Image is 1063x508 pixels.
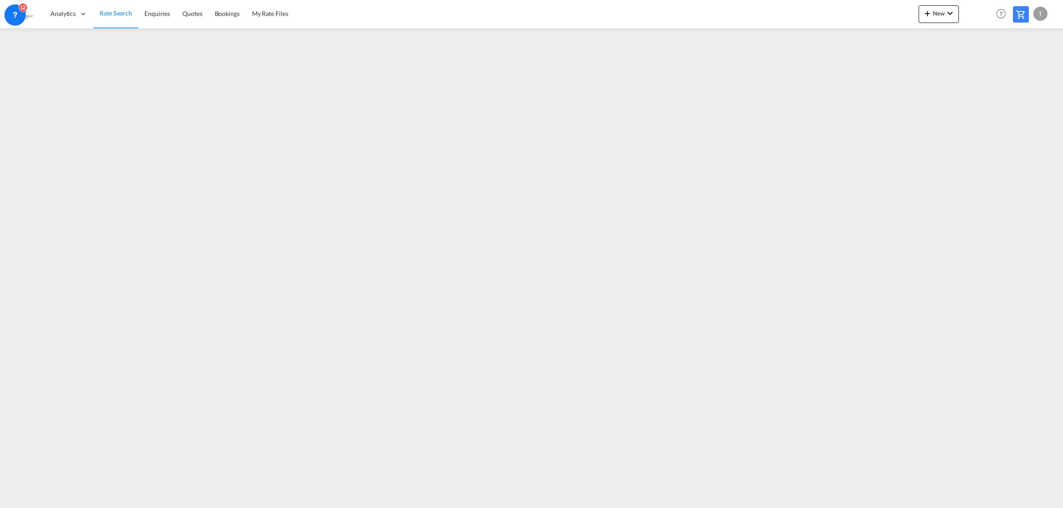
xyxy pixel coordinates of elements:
[922,10,955,17] span: New
[13,4,33,24] img: 6a2c35f0b7c411ef99d84d375d6e7407.jpg
[1033,7,1047,21] div: T
[252,10,288,17] span: My Rate Files
[144,10,170,17] span: Enquiries
[922,8,933,19] md-icon: icon-plus 400-fg
[215,10,240,17] span: Bookings
[919,5,959,23] button: icon-plus 400-fgNewicon-chevron-down
[100,9,132,17] span: Rate Search
[182,10,202,17] span: Quotes
[945,8,955,19] md-icon: icon-chevron-down
[50,9,76,18] span: Analytics
[993,6,1009,21] span: Help
[993,6,1013,22] div: Help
